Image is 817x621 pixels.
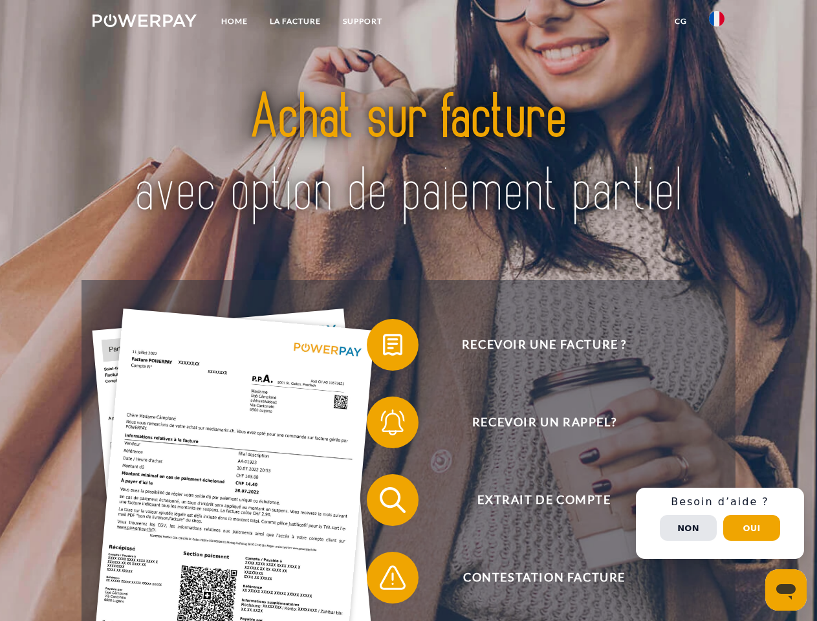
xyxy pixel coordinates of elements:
button: Non [660,515,717,541]
button: Extrait de compte [367,474,703,526]
iframe: Bouton de lancement de la fenêtre de messagerie [765,569,807,611]
button: Contestation Facture [367,552,703,604]
button: Recevoir un rappel? [367,397,703,448]
img: qb_search.svg [376,484,409,516]
a: CG [664,10,698,33]
button: Recevoir une facture ? [367,319,703,371]
img: title-powerpay_fr.svg [124,62,693,248]
img: qb_bell.svg [376,406,409,439]
span: Extrait de compte [386,474,703,526]
img: qb_warning.svg [376,561,409,594]
div: Schnellhilfe [636,488,804,559]
a: LA FACTURE [259,10,332,33]
span: Recevoir un rappel? [386,397,703,448]
a: Support [332,10,393,33]
img: fr [709,11,724,27]
h3: Besoin d’aide ? [644,496,796,508]
img: logo-powerpay-white.svg [93,14,197,27]
span: Recevoir une facture ? [386,319,703,371]
button: Oui [723,515,780,541]
img: qb_bill.svg [376,329,409,361]
span: Contestation Facture [386,552,703,604]
a: Home [210,10,259,33]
